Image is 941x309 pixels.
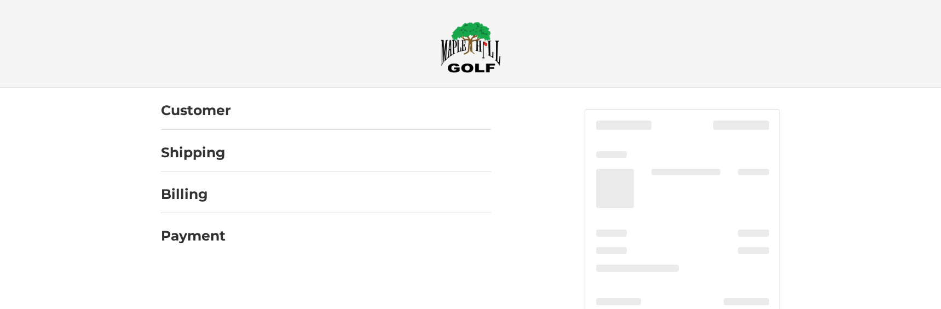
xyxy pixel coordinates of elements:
h2: Shipping [161,144,226,161]
iframe: Google Customer Reviews [851,279,941,309]
h2: Customer [161,102,231,119]
img: Maple Hill Golf [441,21,501,73]
h2: Billing [161,186,225,203]
h2: Payment [161,227,226,244]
